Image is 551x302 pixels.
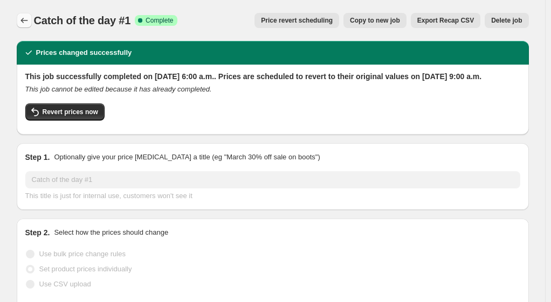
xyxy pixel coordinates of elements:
span: This title is just for internal use, customers won't see it [25,192,192,200]
span: Copy to new job [350,16,400,25]
span: Use CSV upload [39,280,91,288]
h2: Prices changed successfully [36,47,132,58]
i: This job cannot be edited because it has already completed. [25,85,212,93]
span: Catch of the day #1 [34,15,131,26]
button: Copy to new job [343,13,407,28]
span: Complete [146,16,173,25]
button: Price revert scheduling [254,13,339,28]
span: Price revert scheduling [261,16,333,25]
h2: This job successfully completed on [DATE] 6:00 a.m.. Prices are scheduled to revert to their orig... [25,71,520,82]
span: Export Recap CSV [417,16,474,25]
p: Select how the prices should change [54,227,168,238]
span: Revert prices now [43,108,98,116]
p: Optionally give your price [MEDICAL_DATA] a title (eg "March 30% off sale on boots") [54,152,320,163]
button: Revert prices now [25,103,105,121]
span: Delete job [491,16,522,25]
button: Export Recap CSV [411,13,480,28]
button: Price change jobs [17,13,32,28]
span: Set product prices individually [39,265,132,273]
button: Delete job [485,13,528,28]
h2: Step 1. [25,152,50,163]
input: 30% off holiday sale [25,171,520,188]
span: Use bulk price change rules [39,250,126,258]
h2: Step 2. [25,227,50,238]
